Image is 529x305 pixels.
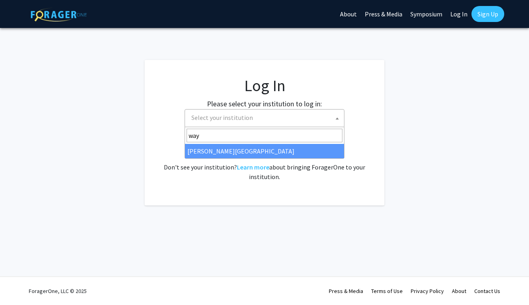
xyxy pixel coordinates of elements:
[452,287,466,295] a: About
[329,287,363,295] a: Press & Media
[471,6,504,22] a: Sign Up
[161,76,368,95] h1: Log In
[187,129,342,142] input: Search
[207,98,322,109] label: Please select your institution to log in:
[185,109,344,127] span: Select your institution
[411,287,444,295] a: Privacy Policy
[6,269,34,299] iframe: Chat
[31,8,87,22] img: ForagerOne Logo
[474,287,500,295] a: Contact Us
[29,277,87,305] div: ForagerOne, LLC © 2025
[188,110,344,126] span: Select your institution
[185,144,344,158] li: [PERSON_NAME][GEOGRAPHIC_DATA]
[237,163,269,171] a: Learn more about bringing ForagerOne to your institution
[161,143,368,181] div: No account? . Don't see your institution? about bringing ForagerOne to your institution.
[371,287,403,295] a: Terms of Use
[191,114,253,122] span: Select your institution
